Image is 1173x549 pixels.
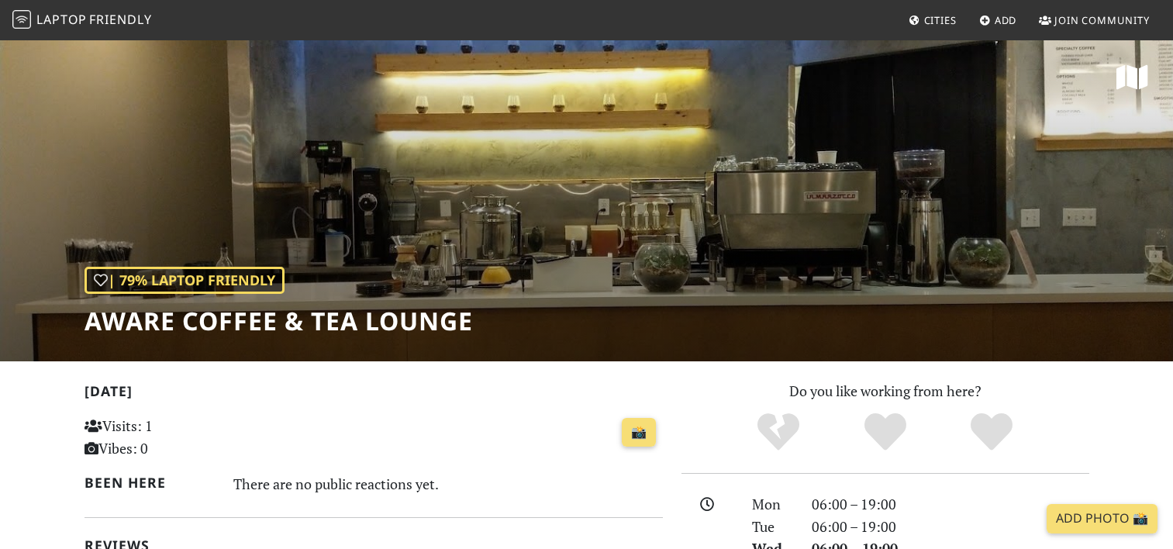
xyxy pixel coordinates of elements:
[89,11,151,28] span: Friendly
[36,11,87,28] span: Laptop
[924,13,957,27] span: Cities
[12,10,31,29] img: LaptopFriendly
[832,411,939,454] div: Yes
[1033,6,1156,34] a: Join Community
[85,475,216,491] h2: Been here
[995,13,1017,27] span: Add
[1047,504,1157,533] a: Add Photo 📸
[622,418,656,447] a: 📸
[85,267,285,294] div: | 79% Laptop Friendly
[902,6,963,34] a: Cities
[85,415,265,460] p: Visits: 1 Vibes: 0
[802,516,1099,538] div: 06:00 – 19:00
[233,471,663,496] div: There are no public reactions yet.
[85,306,473,336] h1: Aware Coffee & Tea Lounge
[973,6,1023,34] a: Add
[725,411,832,454] div: No
[743,493,802,516] div: Mon
[802,493,1099,516] div: 06:00 – 19:00
[681,380,1089,402] p: Do you like working from here?
[85,383,663,406] h2: [DATE]
[12,7,152,34] a: LaptopFriendly LaptopFriendly
[1054,13,1150,27] span: Join Community
[743,516,802,538] div: Tue
[938,411,1045,454] div: Definitely!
